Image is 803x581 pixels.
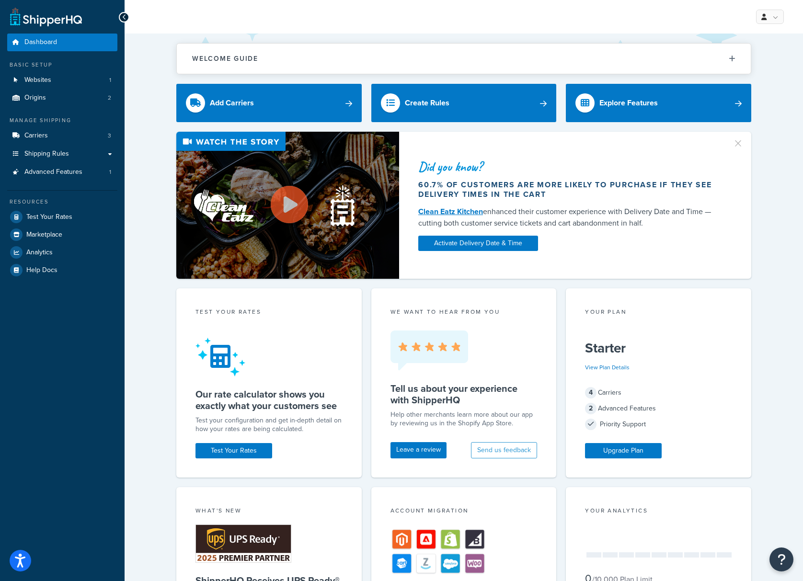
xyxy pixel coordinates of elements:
[26,266,57,274] span: Help Docs
[566,84,751,122] a: Explore Features
[390,506,538,517] div: Account Migration
[24,132,48,140] span: Carriers
[195,416,343,433] div: Test your configuration and get in-depth detail on how your rates are being calculated.
[7,61,117,69] div: Basic Setup
[418,206,721,229] div: enhanced their customer experience with Delivery Date and Time — cutting both customer service ti...
[24,150,69,158] span: Shipping Rules
[192,55,258,62] h2: Welcome Guide
[585,418,732,431] div: Priority Support
[599,96,658,110] div: Explore Features
[390,410,538,428] p: Help other merchants learn more about our app by reviewing us in the Shopify App Store.
[371,84,557,122] a: Create Rules
[210,96,254,110] div: Add Carriers
[195,506,343,517] div: What's New
[176,84,362,122] a: Add Carriers
[585,341,732,356] h5: Starter
[585,363,630,372] a: View Plan Details
[24,94,46,102] span: Origins
[108,94,111,102] span: 2
[7,116,117,125] div: Manage Shipping
[176,132,399,279] img: Video thumbnail
[7,163,117,181] a: Advanced Features1
[109,168,111,176] span: 1
[108,132,111,140] span: 3
[7,89,117,107] li: Origins
[7,71,117,89] li: Websites
[195,388,343,411] h5: Our rate calculator shows you exactly what your customers see
[177,44,751,74] button: Welcome Guide
[585,506,732,517] div: Your Analytics
[24,38,57,46] span: Dashboard
[24,168,82,176] span: Advanced Features
[7,208,117,226] a: Test Your Rates
[769,547,793,571] button: Open Resource Center
[7,127,117,145] a: Carriers3
[585,402,732,415] div: Advanced Features
[7,262,117,279] a: Help Docs
[418,206,483,217] a: Clean Eatz Kitchen
[585,386,732,399] div: Carriers
[405,96,449,110] div: Create Rules
[585,443,662,458] a: Upgrade Plan
[26,231,62,239] span: Marketplace
[7,34,117,51] a: Dashboard
[7,163,117,181] li: Advanced Features
[390,442,447,458] a: Leave a review
[7,226,117,243] a: Marketplace
[390,308,538,316] p: we want to hear from you
[585,403,597,414] span: 2
[26,213,72,221] span: Test Your Rates
[585,387,597,399] span: 4
[7,89,117,107] a: Origins2
[390,383,538,406] h5: Tell us about your experience with ShipperHQ
[24,76,51,84] span: Websites
[7,198,117,206] div: Resources
[7,127,117,145] li: Carriers
[7,244,117,261] a: Analytics
[585,308,732,319] div: Your Plan
[7,145,117,163] a: Shipping Rules
[26,249,53,257] span: Analytics
[109,76,111,84] span: 1
[418,236,538,251] a: Activate Delivery Date & Time
[195,443,272,458] a: Test Your Rates
[7,71,117,89] a: Websites1
[418,180,721,199] div: 60.7% of customers are more likely to purchase if they see delivery times in the cart
[195,308,343,319] div: Test your rates
[418,160,721,173] div: Did you know?
[471,442,537,458] button: Send us feedback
